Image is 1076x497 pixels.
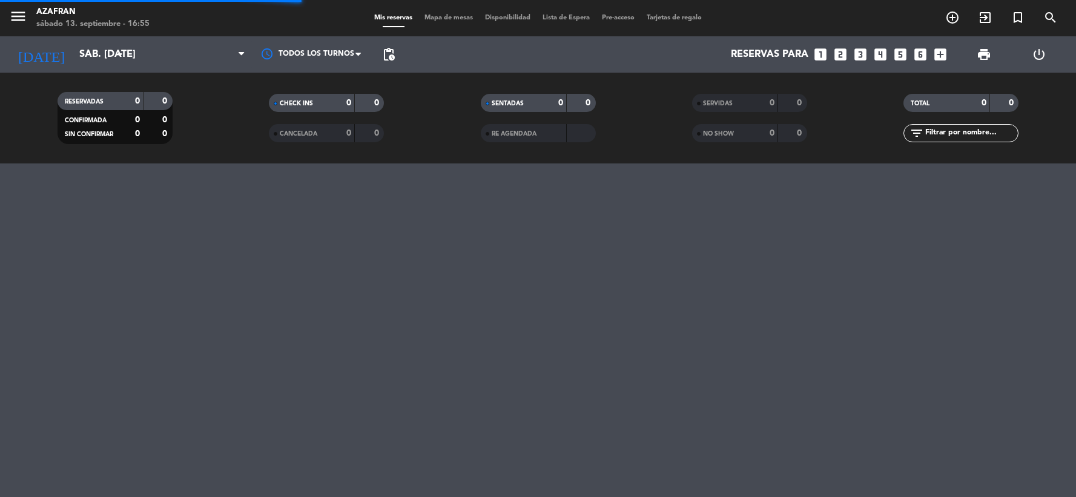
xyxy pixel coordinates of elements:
[586,99,593,107] strong: 0
[913,47,928,62] i: looks_6
[1009,99,1016,107] strong: 0
[374,129,381,137] strong: 0
[368,15,418,21] span: Mis reservas
[932,47,948,62] i: add_box
[797,99,804,107] strong: 0
[596,15,641,21] span: Pre-acceso
[492,131,536,137] span: RE AGENDADA
[162,130,170,138] strong: 0
[770,129,774,137] strong: 0
[9,7,27,25] i: menu
[65,117,107,123] span: CONFIRMADA
[1032,47,1046,62] i: power_settings_new
[346,129,351,137] strong: 0
[135,97,140,105] strong: 0
[418,15,479,21] span: Mapa de mesas
[893,47,908,62] i: looks_5
[36,6,150,18] div: Azafran
[162,97,170,105] strong: 0
[1043,10,1058,25] i: search
[36,18,150,30] div: sábado 13. septiembre - 16:55
[978,10,992,25] i: exit_to_app
[911,100,929,107] span: TOTAL
[703,100,733,107] span: SERVIDAS
[770,99,774,107] strong: 0
[558,99,563,107] strong: 0
[492,100,524,107] span: SENTADAS
[641,15,708,21] span: Tarjetas de regalo
[65,131,113,137] span: SIN CONFIRMAR
[1012,36,1067,73] div: LOG OUT
[731,49,808,61] span: Reservas para
[977,47,991,62] span: print
[703,131,734,137] span: NO SHOW
[945,10,960,25] i: add_circle_outline
[873,47,888,62] i: looks_4
[982,99,986,107] strong: 0
[853,47,868,62] i: looks_3
[1011,10,1025,25] i: turned_in_not
[280,131,317,137] span: CANCELADA
[65,99,104,105] span: RESERVADAS
[909,126,924,140] i: filter_list
[135,116,140,124] strong: 0
[135,130,140,138] strong: 0
[162,116,170,124] strong: 0
[924,127,1018,140] input: Filtrar por nombre...
[813,47,828,62] i: looks_one
[113,47,127,62] i: arrow_drop_down
[9,7,27,30] button: menu
[346,99,351,107] strong: 0
[536,15,596,21] span: Lista de Espera
[833,47,848,62] i: looks_two
[374,99,381,107] strong: 0
[797,129,804,137] strong: 0
[280,100,313,107] span: CHECK INS
[479,15,536,21] span: Disponibilidad
[9,41,73,68] i: [DATE]
[381,47,396,62] span: pending_actions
